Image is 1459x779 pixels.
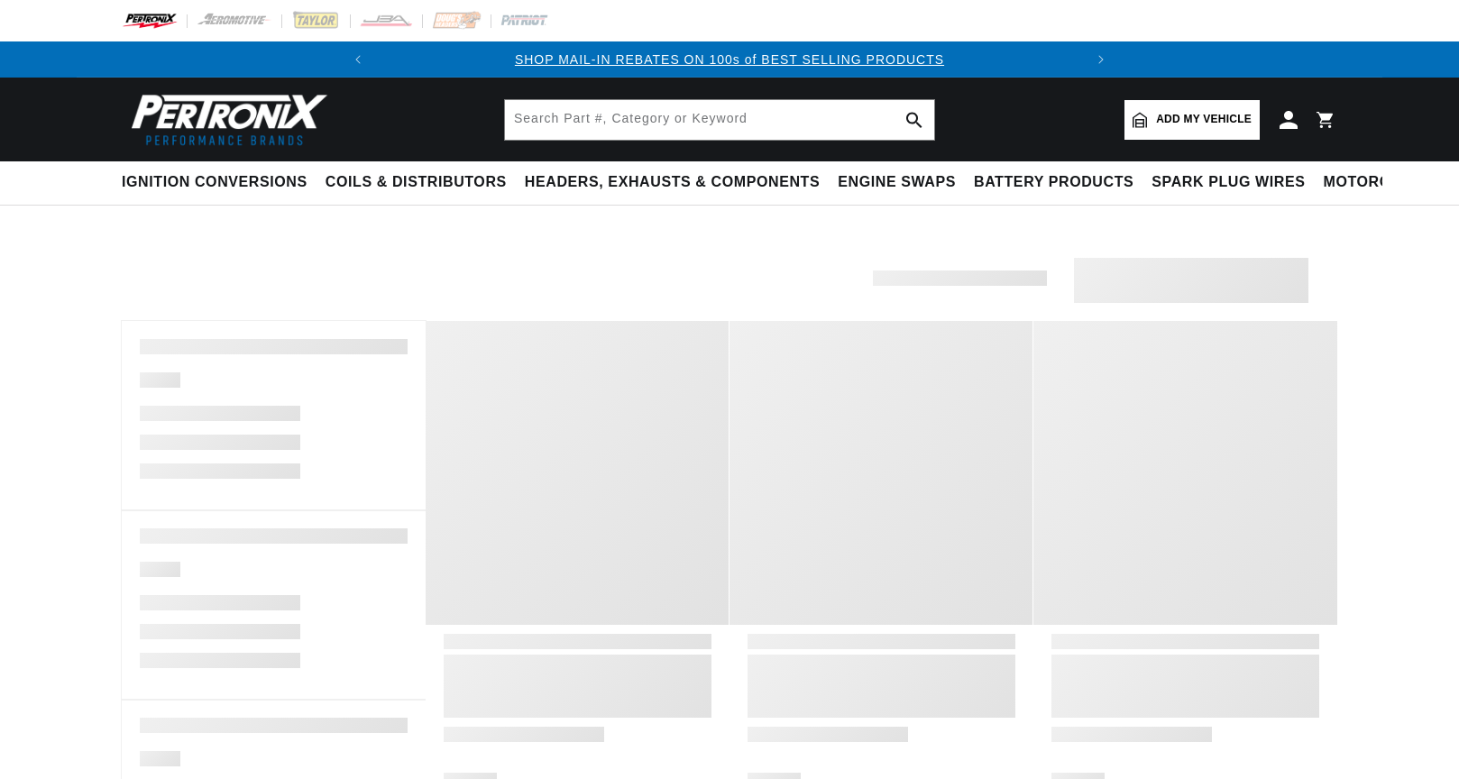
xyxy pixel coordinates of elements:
[77,41,1382,78] slideshow-component: Translation missing: en.sections.announcements.announcement_bar
[505,100,934,140] input: Search Part #, Category or Keyword
[965,161,1142,204] summary: Battery Products
[1156,111,1252,128] span: Add my vehicle
[974,173,1133,192] span: Battery Products
[122,173,307,192] span: Ignition Conversions
[1083,41,1119,78] button: Translation missing: en.sections.announcements.next_announcement
[1315,161,1440,204] summary: Motorcycle
[1324,173,1431,192] span: Motorcycle
[122,161,317,204] summary: Ignition Conversions
[122,88,329,151] img: Pertronix
[376,50,1084,69] div: Announcement
[326,173,507,192] span: Coils & Distributors
[1124,100,1260,140] a: Add my vehicle
[838,173,956,192] span: Engine Swaps
[895,100,934,140] button: Search Part #, Category or Keyword
[516,161,829,204] summary: Headers, Exhausts & Components
[515,52,944,67] a: SHOP MAIL-IN REBATES ON 100s of BEST SELLING PRODUCTS
[340,41,376,78] button: Translation missing: en.sections.announcements.previous_announcement
[525,173,820,192] span: Headers, Exhausts & Components
[829,161,965,204] summary: Engine Swaps
[1142,161,1314,204] summary: Spark Plug Wires
[376,50,1084,69] div: 1 of 2
[317,161,516,204] summary: Coils & Distributors
[1152,173,1305,192] span: Spark Plug Wires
